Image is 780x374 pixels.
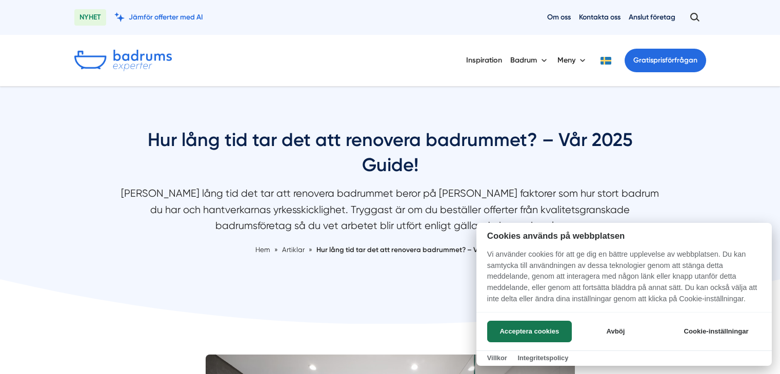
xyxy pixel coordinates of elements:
a: Villkor [487,354,507,362]
button: Cookie-inställningar [671,321,761,342]
h2: Cookies används på webbplatsen [476,231,772,241]
p: Vi använder cookies för att ge dig en bättre upplevelse av webbplatsen. Du kan samtycka till anvä... [476,249,772,311]
a: Integritetspolicy [517,354,568,362]
button: Avböj [575,321,656,342]
button: Acceptera cookies [487,321,572,342]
